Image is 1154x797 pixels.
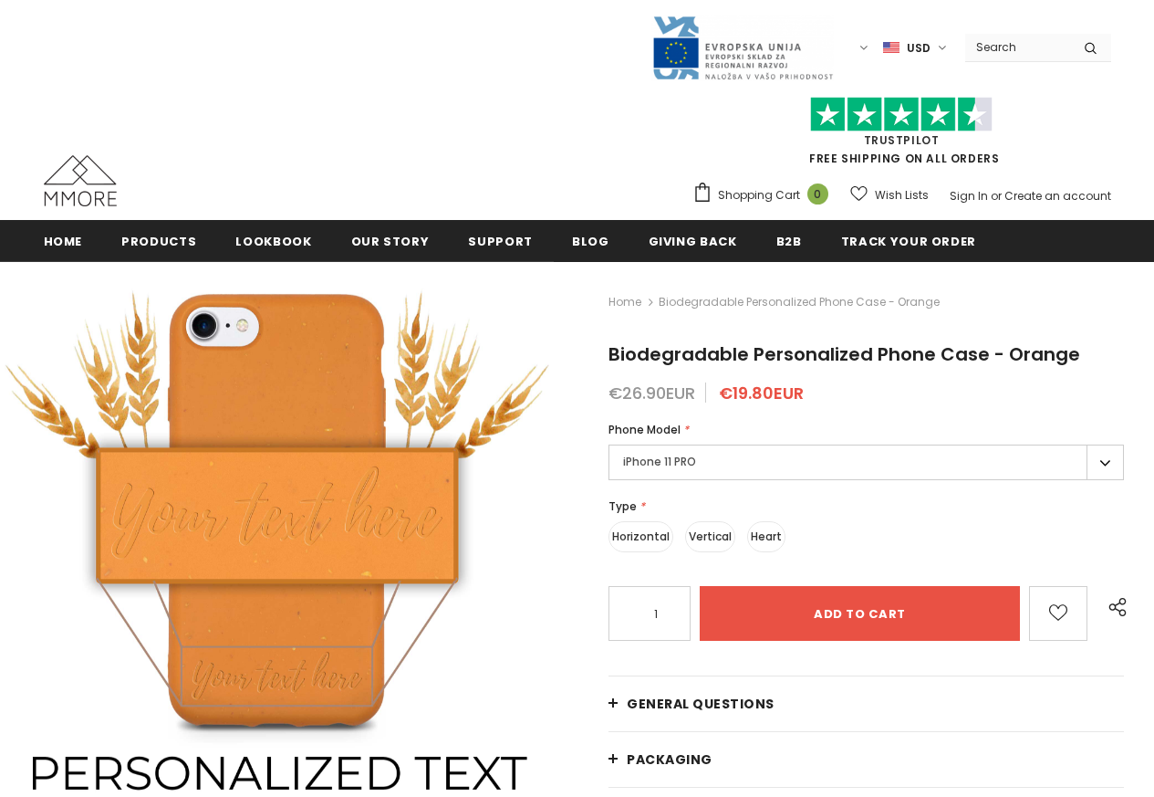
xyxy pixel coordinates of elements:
[468,233,533,250] span: support
[351,233,430,250] span: Our Story
[608,382,695,404] span: €26.90EUR
[950,188,988,204] a: Sign In
[468,220,533,261] a: support
[807,184,828,204] span: 0
[965,34,1070,60] input: Search Site
[608,445,1124,480] label: iPhone 11 PRO
[692,182,837,209] a: Shopping Cart 0
[1004,188,1111,204] a: Create an account
[776,220,802,261] a: B2B
[651,39,834,55] a: Javni Razpis
[351,220,430,261] a: Our Story
[810,97,993,132] img: Trust Pilot Stars
[608,341,1080,367] span: Biodegradable Personalized Phone Case - Orange
[608,422,681,437] span: Phone Model
[608,521,673,552] label: Horizontal
[121,220,196,261] a: Products
[649,233,737,250] span: Giving back
[627,750,712,769] span: PACKAGING
[651,15,834,81] img: Javni Razpis
[235,233,311,250] span: Lookbook
[44,220,83,261] a: Home
[875,186,929,204] span: Wish Lists
[659,291,940,313] span: Biodegradable Personalized Phone Case - Orange
[627,695,775,713] span: General Questions
[841,233,976,250] span: Track your order
[991,188,1002,204] span: or
[44,233,83,250] span: Home
[685,521,735,552] label: Vertical
[608,732,1124,787] a: PACKAGING
[235,220,311,261] a: Lookbook
[864,132,940,148] a: Trustpilot
[572,233,609,250] span: Blog
[649,220,737,261] a: Giving back
[608,291,641,313] a: Home
[692,105,1111,166] span: FREE SHIPPING ON ALL ORDERS
[883,40,899,56] img: USD
[776,233,802,250] span: B2B
[907,39,930,58] span: USD
[572,220,609,261] a: Blog
[608,676,1124,731] a: General Questions
[700,586,1020,641] input: Add to cart
[747,521,785,552] label: Heart
[719,382,804,404] span: €19.80EUR
[841,220,976,261] a: Track your order
[121,233,196,250] span: Products
[608,498,637,514] span: Type
[850,179,929,211] a: Wish Lists
[718,186,800,204] span: Shopping Cart
[44,155,117,206] img: MMORE Cases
